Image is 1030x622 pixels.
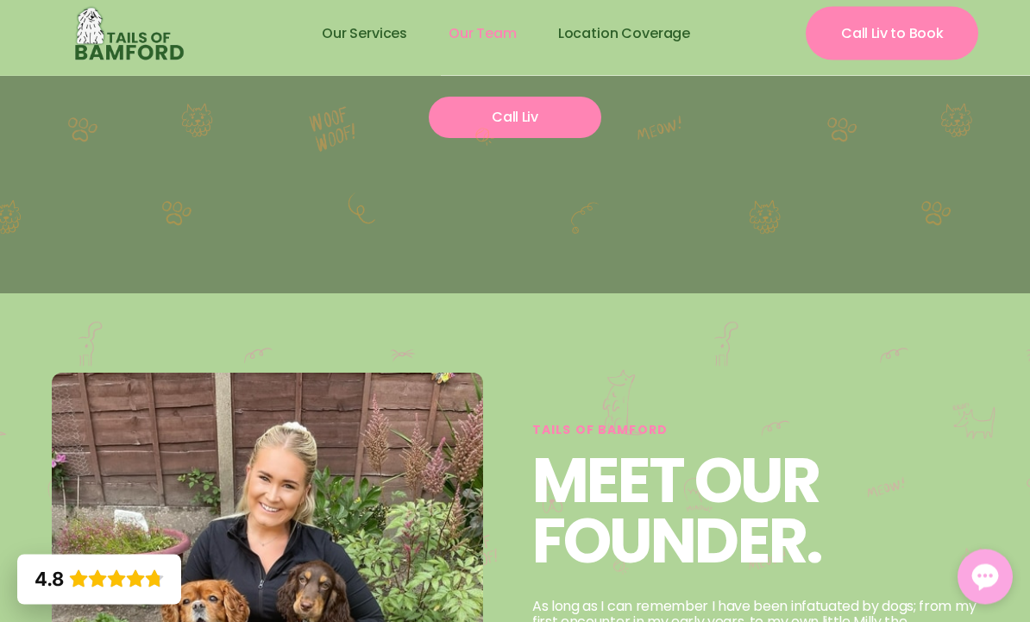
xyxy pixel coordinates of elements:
a: Call Liv to Book [806,7,978,60]
div: Call Liv to Book [841,16,943,52]
div: 4.8 [35,567,64,591]
img: Tails of Bamford dog walking logo [52,4,206,64]
a: Our Team [428,13,537,54]
a: Location Coverage [537,13,711,54]
h1: MEET OUR FOUNDER. [532,451,978,572]
button: Open chat window [958,550,1013,605]
div: Rating: 4.8 out of 5 [35,567,164,591]
a: Our Services [301,13,428,54]
div: TAILS OF BAmford [532,420,978,441]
